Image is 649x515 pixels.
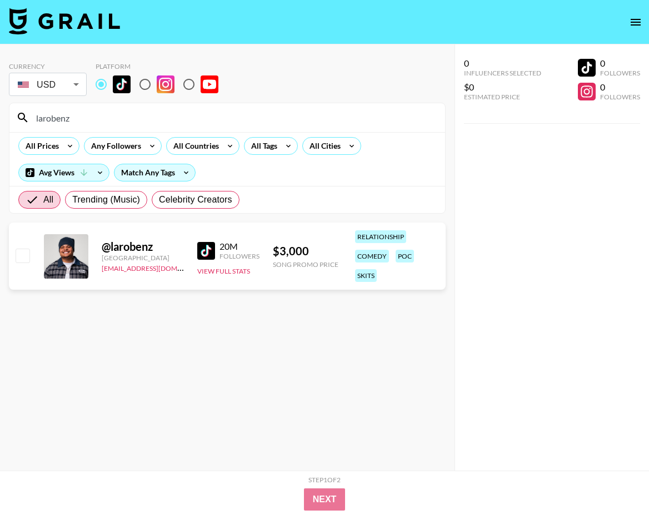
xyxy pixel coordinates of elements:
[43,193,53,206] span: All
[157,75,174,93] img: Instagram
[244,138,279,154] div: All Tags
[219,252,259,260] div: Followers
[102,262,213,272] a: [EMAIL_ADDRESS][DOMAIN_NAME]
[102,240,184,254] div: @ larobenz
[273,260,338,269] div: Song Promo Price
[159,193,232,206] span: Celebrity Creators
[304,488,346,511] button: Next
[396,250,414,262] div: poc
[114,164,195,181] div: Match Any Tags
[303,138,343,154] div: All Cities
[201,75,218,93] img: YouTube
[197,242,215,260] img: TikTok
[355,269,377,282] div: skits
[464,93,541,101] div: Estimated Price
[600,58,640,69] div: 0
[96,62,227,70] div: Platform
[464,69,541,77] div: Influencers Selected
[593,460,636,502] iframe: Drift Widget Chat Controller
[9,8,120,34] img: Grail Talent
[600,69,640,77] div: Followers
[355,230,406,243] div: relationship
[308,476,341,484] div: Step 1 of 2
[464,82,541,93] div: $0
[11,75,84,94] div: USD
[29,109,438,127] input: Search by User Name
[600,93,640,101] div: Followers
[167,138,221,154] div: All Countries
[113,75,131,93] img: TikTok
[355,250,389,262] div: comedy
[273,244,338,258] div: $ 3,000
[600,82,640,93] div: 0
[464,58,541,69] div: 0
[9,62,87,70] div: Currency
[72,193,140,206] span: Trending (Music)
[84,138,143,154] div: Any Followers
[219,241,259,252] div: 20M
[102,254,184,262] div: [GEOGRAPHIC_DATA]
[19,138,61,154] div: All Prices
[19,164,109,181] div: Avg Views
[197,267,250,275] button: View Full Stats
[625,11,647,33] button: open drawer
